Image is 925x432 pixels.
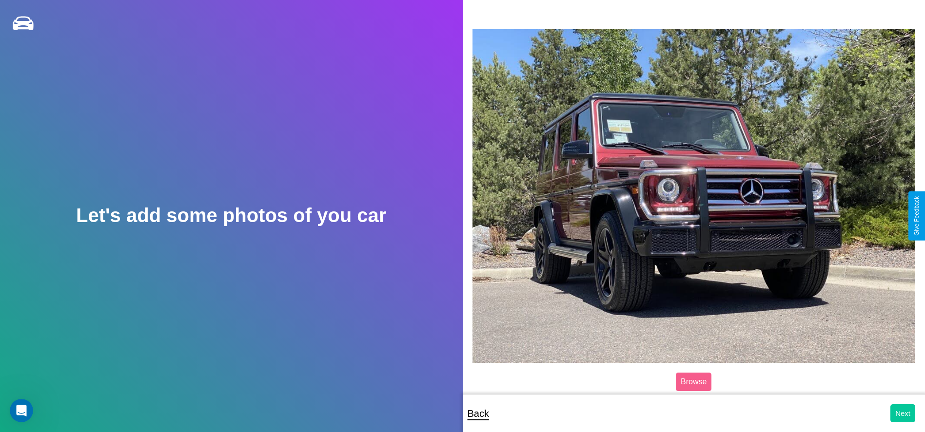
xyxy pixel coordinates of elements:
[913,196,920,236] div: Give Feedback
[890,404,915,422] button: Next
[468,405,489,422] p: Back
[472,29,916,363] img: posted
[76,205,386,226] h2: Let's add some photos of you car
[10,399,33,422] iframe: Intercom live chat
[676,373,711,391] label: Browse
